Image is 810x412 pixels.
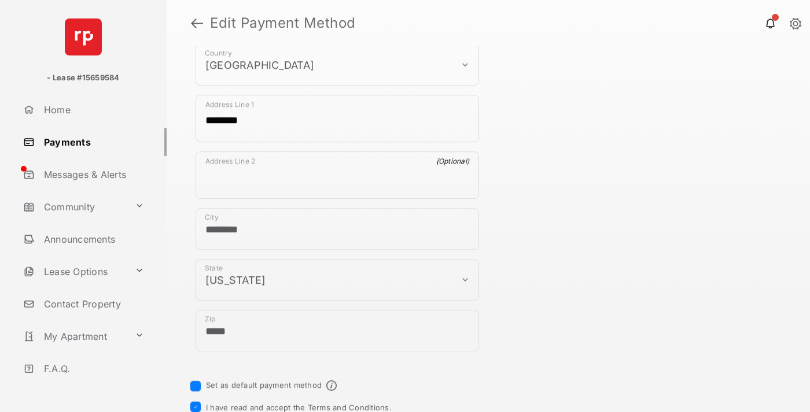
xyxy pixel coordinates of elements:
[196,208,479,250] div: payment_method_screening[postal_addresses][locality]
[19,193,130,221] a: Community
[196,44,479,86] div: payment_method_screening[postal_addresses][country]
[19,258,130,285] a: Lease Options
[19,128,167,156] a: Payments
[326,380,337,391] span: Default payment method info
[19,322,130,350] a: My Apartment
[196,310,479,351] div: payment_method_screening[postal_addresses][postalCode]
[206,380,322,389] label: Set as default payment method
[19,96,167,124] a: Home
[65,18,102,55] img: svg+xml;base64,PHN2ZyB4bWxucz0iaHR0cDovL3d3dy53My5vcmcvMjAwMC9zdmciIHdpZHRoPSI2NCIgaGVpZ2h0PSI2NC...
[19,355,167,383] a: F.A.Q.
[196,95,479,142] div: payment_method_screening[postal_addresses][addressLine1]
[210,16,356,30] strong: Edit Payment Method
[19,161,167,188] a: Messages & Alerts
[196,151,479,199] div: payment_method_screening[postal_addresses][addressLine2]
[47,72,119,84] p: - Lease #15659584
[19,225,167,253] a: Announcements
[196,259,479,300] div: payment_method_screening[postal_addresses][administrativeArea]
[19,290,167,318] a: Contact Property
